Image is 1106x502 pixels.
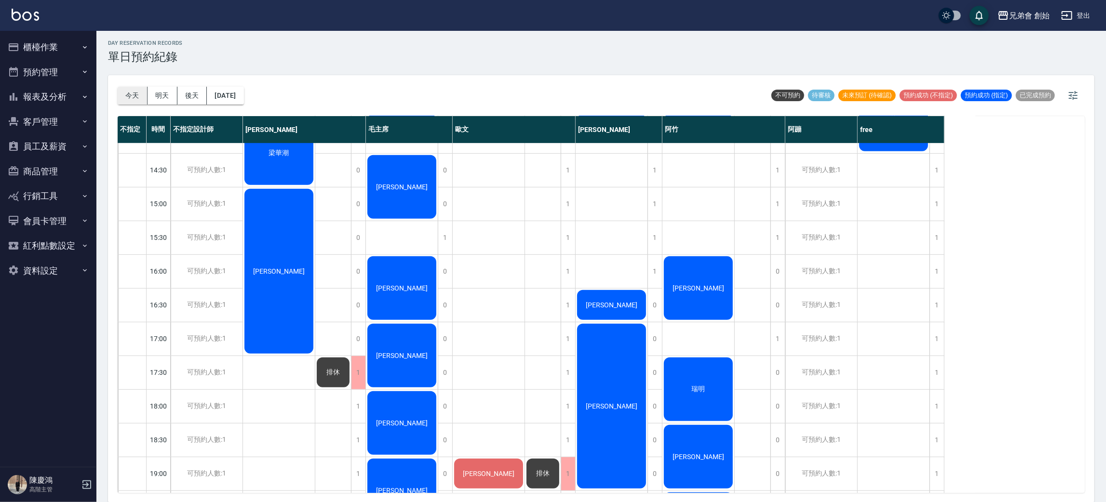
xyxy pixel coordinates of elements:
div: 1 [647,255,662,288]
button: 明天 [148,87,177,105]
div: 0 [438,423,452,457]
button: 櫃檯作業 [4,35,93,60]
div: 0 [770,289,785,322]
button: 商品管理 [4,159,93,184]
div: 1 [770,322,785,356]
div: 可預約人數:1 [171,423,243,457]
img: Logo [12,9,39,21]
div: [PERSON_NAME] [243,116,366,143]
div: 15:30 [147,221,171,254]
div: 0 [647,423,662,457]
span: 排休 [534,469,552,478]
div: 0 [647,289,662,322]
span: 已完成預約 [1016,91,1055,100]
div: 1 [930,423,944,457]
div: 1 [930,221,944,254]
div: 可預約人數:1 [785,154,857,187]
div: 1 [561,356,575,389]
div: 0 [351,322,365,356]
div: 時間 [147,116,171,143]
span: [PERSON_NAME] [584,402,639,410]
div: 0 [770,255,785,288]
div: 1 [561,221,575,254]
p: 高階主管 [29,485,79,494]
span: [PERSON_NAME] [251,267,307,275]
div: 0 [351,255,365,288]
span: 未來預訂 (待確認) [838,91,896,100]
div: 1 [770,154,785,187]
div: 可預約人數:1 [171,187,243,221]
div: 0 [351,289,365,322]
img: Person [8,475,27,494]
div: 阿蹦 [785,116,858,143]
div: 可預約人數:1 [785,322,857,356]
div: 可預約人數:1 [171,255,243,288]
div: 阿竹 [662,116,785,143]
div: 0 [647,356,662,389]
div: 15:00 [147,187,171,221]
button: 今天 [118,87,148,105]
div: 可預約人數:1 [785,423,857,457]
h3: 單日預約紀錄 [108,50,183,64]
span: 梁華潮 [267,149,291,158]
div: 可預約人數:1 [785,187,857,221]
div: 1 [647,154,662,187]
div: 1 [930,289,944,322]
div: 可預約人數:1 [785,356,857,389]
div: 1 [561,255,575,288]
div: 1 [561,187,575,221]
div: 1 [351,356,365,389]
button: save [970,6,989,25]
div: 可預約人數:1 [785,255,857,288]
div: 1 [930,457,944,490]
span: 不可預約 [771,91,804,100]
div: 0 [438,390,452,423]
span: 瑞明 [690,385,707,394]
span: [PERSON_NAME] [671,453,726,461]
div: 毛主席 [366,116,453,143]
button: 會員卡管理 [4,209,93,234]
div: 18:00 [147,389,171,423]
span: [PERSON_NAME] [374,183,430,191]
div: 可預約人數:1 [785,289,857,322]
div: 1 [930,255,944,288]
div: 可預約人數:1 [785,390,857,423]
span: [PERSON_NAME] [461,470,516,477]
button: 資料設定 [4,258,93,283]
div: 可預約人數:1 [171,457,243,490]
button: 紅利點數設定 [4,233,93,258]
div: 1 [770,187,785,221]
div: 18:30 [147,423,171,457]
div: 0 [438,289,452,322]
button: 後天 [177,87,207,105]
div: 可預約人數:1 [171,289,243,322]
div: 1 [930,154,944,187]
div: 0 [438,154,452,187]
div: 0 [647,390,662,423]
span: 待審核 [808,91,835,100]
div: 1 [930,390,944,423]
div: 0 [351,154,365,187]
span: 預約成功 (指定) [961,91,1012,100]
div: 0 [351,187,365,221]
div: free [858,116,944,143]
div: 可預約人數:1 [171,154,243,187]
div: 0 [770,356,785,389]
div: 可預約人數:1 [171,390,243,423]
div: 0 [770,457,785,490]
span: [PERSON_NAME] [374,352,430,359]
div: 1 [561,154,575,187]
div: 19:00 [147,457,171,490]
span: [PERSON_NAME] [374,419,430,427]
div: 歐文 [453,116,576,143]
div: 0 [647,322,662,356]
div: 可預約人數:1 [785,457,857,490]
div: 1 [647,221,662,254]
div: 1 [561,457,575,490]
div: 1 [561,289,575,322]
div: 不指定設計師 [171,116,243,143]
div: 不指定 [118,116,147,143]
span: 排休 [324,368,342,377]
div: 17:00 [147,322,171,356]
div: 0 [351,221,365,254]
